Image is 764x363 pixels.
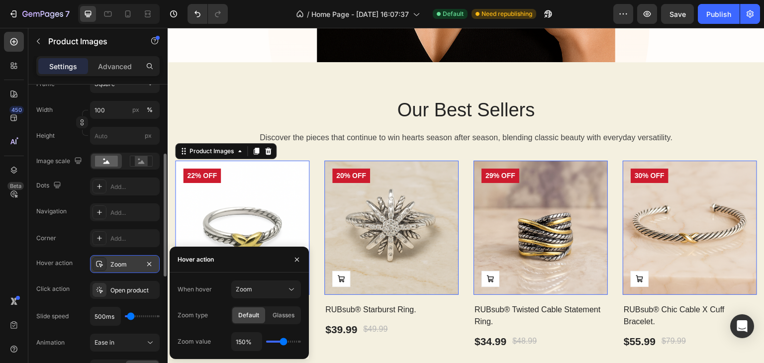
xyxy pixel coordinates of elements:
[463,141,501,155] pre: 30% off
[36,155,84,168] div: Image scale
[36,105,53,114] label: Width
[110,182,157,191] div: Add...
[178,255,214,264] div: Hover action
[306,305,340,323] div: $34.99
[91,307,120,325] input: Auto
[194,294,221,308] div: $49.99
[90,101,160,119] input: px%
[110,208,157,217] div: Add...
[110,234,157,243] div: Add...
[110,286,157,295] div: Open product
[273,311,294,320] span: Glasses
[178,337,211,346] div: Zoom value
[90,127,160,145] input: px
[706,9,731,19] div: Publish
[344,306,370,320] div: $48.99
[232,333,262,351] input: Auto
[98,61,132,72] p: Advanced
[36,338,65,347] div: Animation
[49,61,77,72] p: Settings
[36,284,70,293] div: Click action
[36,179,63,192] div: Dots
[314,141,352,155] pre: 29% off
[36,312,69,321] div: Slide speed
[698,4,740,24] button: Publish
[7,182,24,190] div: Beta
[90,334,160,352] button: Ease in
[443,9,464,18] span: Default
[147,105,153,114] div: %
[132,105,139,114] div: px
[306,133,440,267] a: RUBsub® Twisted Cable Statement Ring.
[4,4,74,24] button: 7
[36,234,56,243] div: Corner
[669,10,686,18] span: Save
[178,311,208,320] div: Zoom type
[236,285,252,293] span: Zoom
[730,314,754,338] div: Open Intercom Messenger
[311,9,409,19] span: Home Page - [DATE] 16:07:37
[178,285,212,294] div: When hover
[168,28,764,363] iframe: Design area
[481,9,532,18] span: Need republishing
[9,106,24,114] div: 450
[48,35,133,47] p: Product Images
[130,104,142,116] button: %
[144,104,156,116] button: px
[36,259,73,268] div: Hover action
[36,131,55,140] label: Height
[231,280,301,298] button: Zoom
[661,4,694,24] button: Save
[493,306,519,320] div: $79.99
[307,9,309,19] span: /
[455,275,589,301] h2: RUBsub® Chic Cable X Cuff Bracelet.
[306,275,440,301] h2: RUBsub® Twisted Cable Statement Ring.
[95,339,114,346] span: Ease in
[65,8,70,20] p: 7
[145,132,152,139] span: px
[455,133,589,267] a: RUBsub® Chic Cable X Cuff Bracelet.
[36,207,67,216] div: Navigation
[238,311,259,320] span: Default
[110,260,139,269] div: Zoom
[455,305,489,323] div: $55.99
[188,4,228,24] div: Undo/Redo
